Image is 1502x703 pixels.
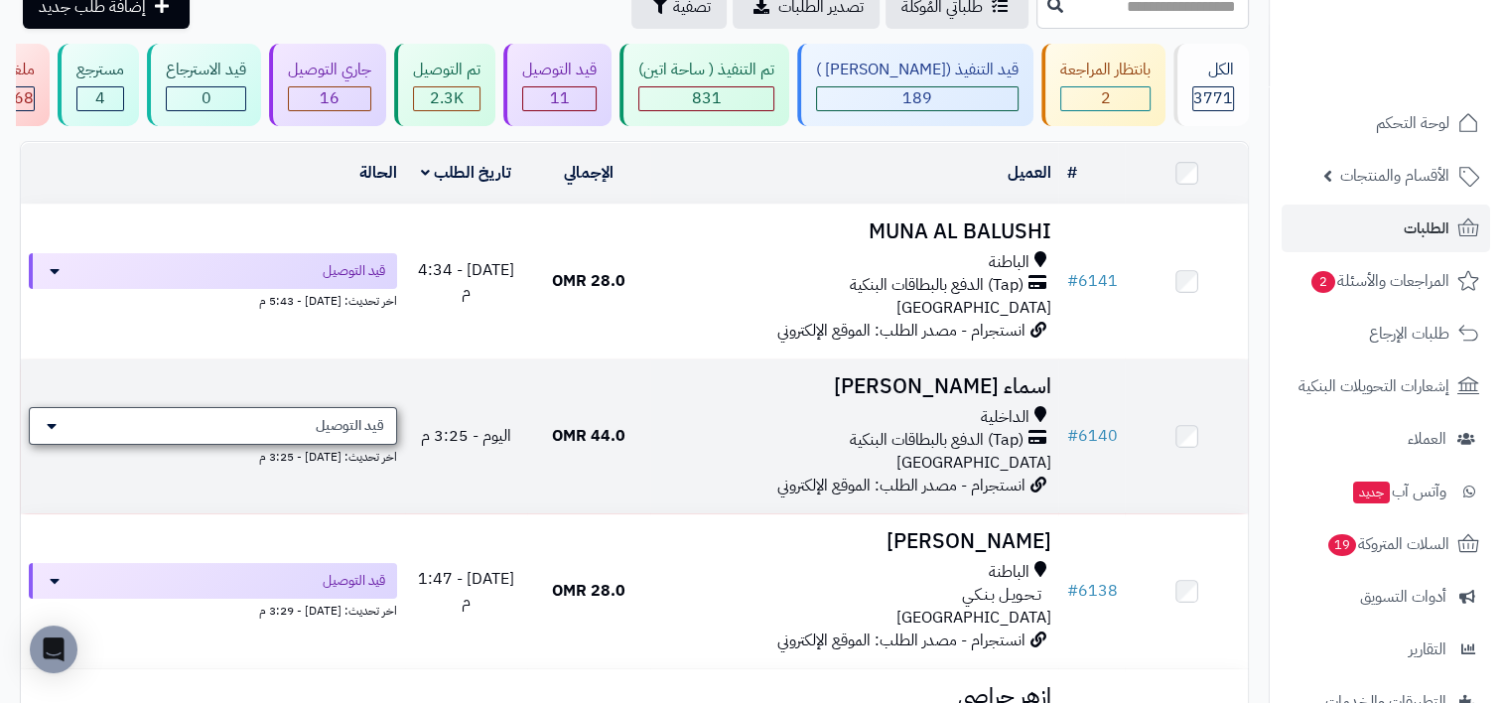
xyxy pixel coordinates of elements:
[776,319,1024,343] span: انستجرام - مصدر الطلب: الموقع الإلكتروني
[1066,424,1077,448] span: #
[895,451,1050,475] span: [GEOGRAPHIC_DATA]
[615,44,793,126] a: تم التنفيذ ( ساحة اتين) 831
[902,86,932,110] span: 189
[1282,310,1490,357] a: طلبات الإرجاع
[1367,36,1483,77] img: logo-2.png
[265,44,390,126] a: جاري التوصيل 16
[1282,205,1490,252] a: الطلبات
[3,59,35,81] div: ملغي
[849,429,1023,452] span: (Tap) الدفع بالبطاقات البنكية
[421,424,511,448] span: اليوم - 3:25 م
[1169,44,1253,126] a: الكل3771
[1309,267,1449,295] span: المراجعات والأسئلة
[1101,86,1111,110] span: 2
[980,406,1028,429] span: الداخلية
[564,161,614,185] a: الإجمالي
[961,584,1040,607] span: تـحـويـل بـنـكـي
[1326,530,1449,558] span: السلات المتروكة
[692,86,722,110] span: 831
[988,561,1028,584] span: الباطنة
[1369,320,1449,348] span: طلبات الإرجاع
[54,44,143,126] a: مسترجع 4
[414,87,479,110] div: 2250
[639,87,773,110] div: 831
[776,474,1024,497] span: انستجرام - مصدر الطلب: الموقع الإلكتروني
[166,59,246,81] div: قيد الاسترجاع
[202,86,211,110] span: 0
[390,44,499,126] a: تم التوصيل 2.3K
[1360,583,1446,611] span: أدوات التسويق
[1066,579,1117,603] a: #6138
[288,59,371,81] div: جاري التوصيل
[4,87,34,110] div: 468
[1192,59,1234,81] div: الكل
[316,416,384,436] span: قيد التوصيل
[1282,520,1490,568] a: السلات المتروكة19
[658,530,1051,553] h3: [PERSON_NAME]
[895,606,1050,630] span: [GEOGRAPHIC_DATA]
[1066,161,1076,185] a: #
[1066,579,1077,603] span: #
[323,571,385,591] span: قيد التوصيل
[1353,482,1390,503] span: جديد
[1282,468,1490,515] a: وآتس آبجديد
[522,59,597,81] div: قيد التوصيل
[1327,533,1357,556] span: 19
[143,44,265,126] a: قيد الاسترجاع 0
[1282,257,1490,305] a: المراجعات والأسئلة2
[658,375,1051,398] h3: اسماء [PERSON_NAME]
[323,261,385,281] span: قيد التوصيل
[816,59,1019,81] div: قيد التنفيذ ([PERSON_NAME] )
[793,44,1037,126] a: قيد التنفيذ ([PERSON_NAME] ) 189
[552,269,625,293] span: 28.0 OMR
[1408,425,1446,453] span: العملاء
[320,86,340,110] span: 16
[1061,87,1150,110] div: 2
[1298,372,1449,400] span: إشعارات التحويلات البنكية
[1282,626,1490,673] a: التقارير
[523,87,596,110] div: 11
[895,296,1050,320] span: [GEOGRAPHIC_DATA]
[413,59,480,81] div: تم التوصيل
[552,579,625,603] span: 28.0 OMR
[30,626,77,673] div: Open Intercom Messenger
[1282,99,1490,147] a: لوحة التحكم
[499,44,615,126] a: قيد التوصيل 11
[1066,269,1077,293] span: #
[430,86,464,110] span: 2.3K
[1351,478,1446,505] span: وآتس آب
[29,289,397,310] div: اخر تحديث: [DATE] - 5:43 م
[658,220,1051,243] h3: MUNA AL BALUSHI
[1037,44,1169,126] a: بانتظار المراجعة 2
[29,445,397,466] div: اخر تحديث: [DATE] - 3:25 م
[849,274,1023,297] span: (Tap) الدفع بالبطاقات البنكية
[418,567,514,614] span: [DATE] - 1:47 م
[1340,162,1449,190] span: الأقسام والمنتجات
[988,251,1028,274] span: الباطنة
[1007,161,1050,185] a: العميل
[1060,59,1151,81] div: بانتظار المراجعة
[1282,362,1490,410] a: إشعارات التحويلات البنكية
[1282,573,1490,621] a: أدوات التسويق
[1193,86,1233,110] span: 3771
[4,86,34,110] span: 468
[1376,109,1449,137] span: لوحة التحكم
[1409,635,1446,663] span: التقارير
[1404,214,1449,242] span: الطلبات
[550,86,570,110] span: 11
[77,87,123,110] div: 4
[76,59,124,81] div: مسترجع
[776,629,1024,652] span: انستجرام - مصدر الطلب: الموقع الإلكتروني
[29,599,397,620] div: اخر تحديث: [DATE] - 3:29 م
[552,424,625,448] span: 44.0 OMR
[1282,415,1490,463] a: العملاء
[359,161,397,185] a: الحالة
[1310,270,1335,293] span: 2
[1066,269,1117,293] a: #6141
[167,87,245,110] div: 0
[418,258,514,305] span: [DATE] - 4:34 م
[95,86,105,110] span: 4
[289,87,370,110] div: 16
[638,59,774,81] div: تم التنفيذ ( ساحة اتين)
[421,161,511,185] a: تاريخ الطلب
